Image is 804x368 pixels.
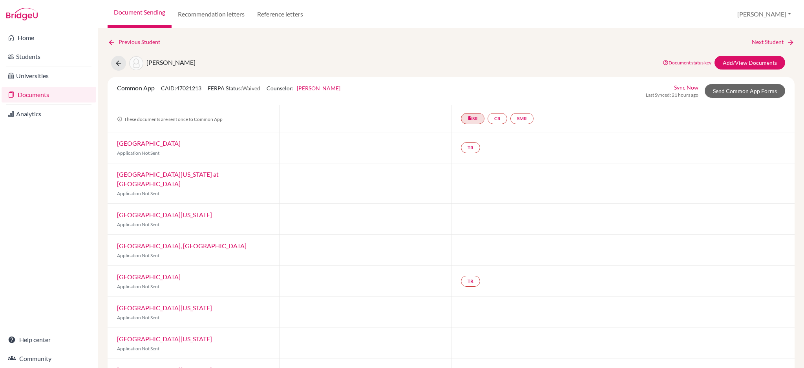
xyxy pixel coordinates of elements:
[2,332,96,348] a: Help center
[146,59,196,66] span: [PERSON_NAME]
[674,83,698,92] a: Sync Now
[117,253,159,258] span: Application Not Sent
[646,92,698,99] span: Last Synced: 21 hours ago
[117,242,247,249] a: [GEOGRAPHIC_DATA], [GEOGRAPHIC_DATA]
[117,139,181,147] a: [GEOGRAPHIC_DATA]
[488,113,507,124] a: CR
[2,30,96,46] a: Home
[267,85,340,92] span: Counselor:
[714,56,785,70] a: Add/View Documents
[461,113,484,124] a: insert_drive_fileSR
[734,7,795,22] button: [PERSON_NAME]
[117,170,219,187] a: [GEOGRAPHIC_DATA][US_STATE] at [GEOGRAPHIC_DATA]
[117,84,155,92] span: Common App
[242,85,260,92] span: Waived
[117,284,159,289] span: Application Not Sent
[108,38,166,46] a: Previous Student
[117,315,159,320] span: Application Not Sent
[117,150,159,156] span: Application Not Sent
[2,106,96,122] a: Analytics
[117,222,159,227] span: Application Not Sent
[6,8,38,20] img: Bridge-U
[2,87,96,103] a: Documents
[161,85,201,92] span: CAID: 47021213
[663,60,711,66] a: Document status key
[117,304,212,311] a: [GEOGRAPHIC_DATA][US_STATE]
[117,346,159,352] span: Application Not Sent
[2,49,96,64] a: Students
[117,211,212,218] a: [GEOGRAPHIC_DATA][US_STATE]
[117,335,212,342] a: [GEOGRAPHIC_DATA][US_STATE]
[461,276,480,287] a: TR
[297,85,340,92] a: [PERSON_NAME]
[117,190,159,196] span: Application Not Sent
[752,38,795,46] a: Next Student
[510,113,534,124] a: SMR
[2,68,96,84] a: Universities
[705,84,785,98] a: Send Common App Forms
[117,273,181,280] a: [GEOGRAPHIC_DATA]
[2,351,96,366] a: Community
[461,142,480,153] a: TR
[117,116,223,122] span: These documents are sent once to Common App
[468,116,472,121] i: insert_drive_file
[208,85,260,92] span: FERPA Status:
